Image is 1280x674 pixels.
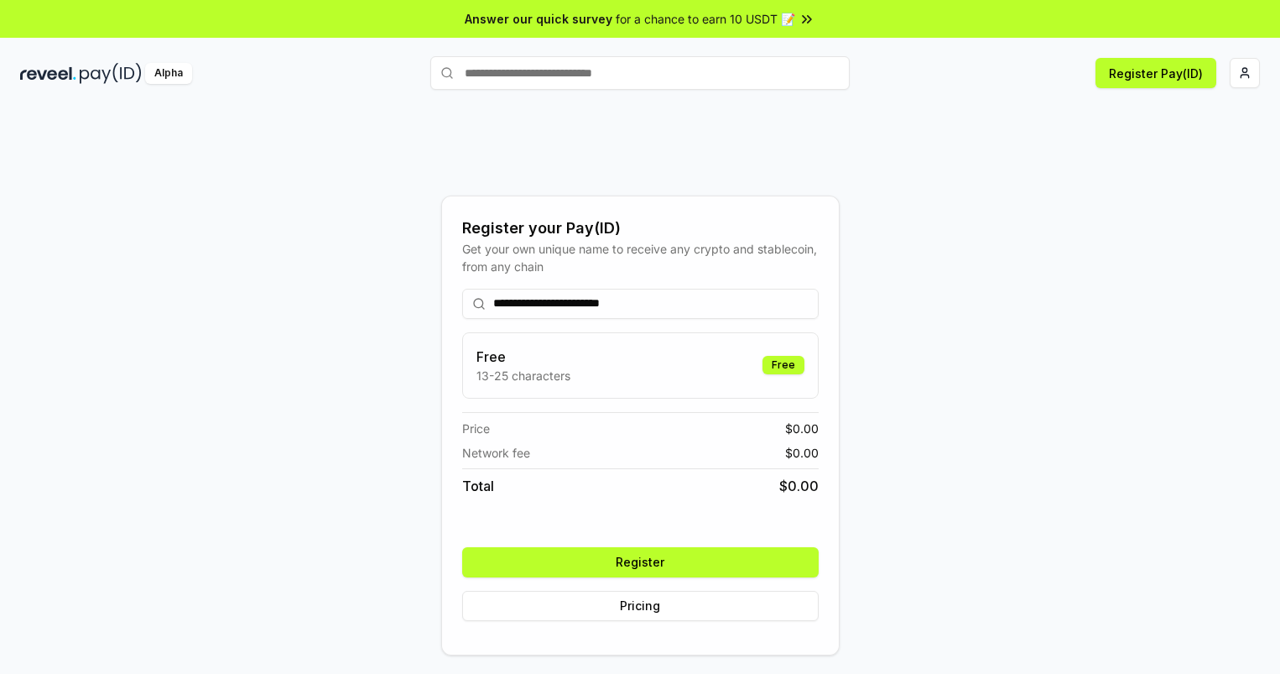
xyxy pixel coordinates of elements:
[462,217,819,240] div: Register your Pay(ID)
[779,476,819,496] span: $ 0.00
[462,444,530,462] span: Network fee
[476,347,570,367] h3: Free
[785,444,819,462] span: $ 0.00
[462,420,490,437] span: Price
[465,10,612,28] span: Answer our quick survey
[762,356,804,374] div: Free
[145,63,192,84] div: Alpha
[462,591,819,621] button: Pricing
[20,63,76,84] img: reveel_dark
[616,10,795,28] span: for a chance to earn 10 USDT 📝
[1095,58,1216,88] button: Register Pay(ID)
[476,367,570,384] p: 13-25 characters
[462,547,819,577] button: Register
[462,240,819,275] div: Get your own unique name to receive any crypto and stablecoin, from any chain
[462,476,494,496] span: Total
[80,63,142,84] img: pay_id
[785,420,819,437] span: $ 0.00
